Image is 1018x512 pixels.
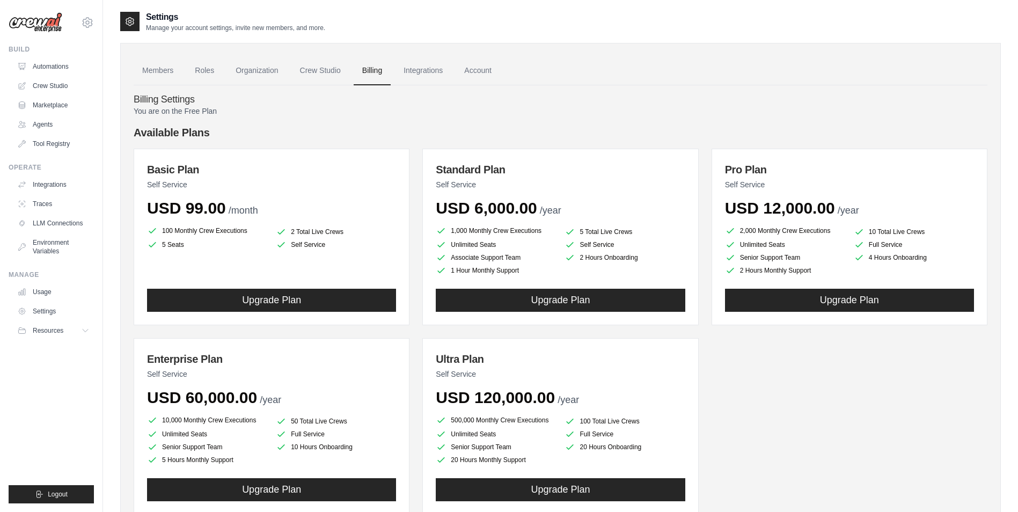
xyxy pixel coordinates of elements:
h3: Ultra Plan [436,352,685,367]
li: 10 Total Live Crews [854,226,974,237]
li: 2 Hours Onboarding [565,252,685,263]
li: Associate Support Team [436,252,556,263]
button: Upgrade Plan [725,289,974,312]
h2: Settings [146,11,325,24]
span: USD 12,000.00 [725,199,835,217]
p: Self Service [147,369,396,379]
div: Manage [9,270,94,279]
span: /year [558,394,579,405]
h3: Standard Plan [436,162,685,177]
a: Agents [13,116,94,133]
li: 2 Total Live Crews [276,226,396,237]
li: 1 Hour Monthly Support [436,265,556,276]
a: Account [456,56,500,85]
a: Usage [13,283,94,301]
span: /month [229,205,258,216]
li: 10 Hours Onboarding [276,442,396,452]
li: 100 Total Live Crews [565,416,685,427]
span: /year [260,394,281,405]
li: 10,000 Monthly Crew Executions [147,414,267,427]
span: Resources [33,326,63,335]
h3: Pro Plan [725,162,974,177]
img: Logo [9,12,62,33]
a: Roles [186,56,223,85]
p: Self Service [147,179,396,190]
li: 4 Hours Onboarding [854,252,974,263]
li: Unlimited Seats [436,239,556,250]
button: Resources [13,322,94,339]
li: Senior Support Team [147,442,267,452]
span: USD 120,000.00 [436,389,555,406]
li: 20 Hours Onboarding [565,442,685,452]
a: Crew Studio [13,77,94,94]
h3: Basic Plan [147,162,396,177]
li: 50 Total Live Crews [276,416,396,427]
p: Self Service [436,369,685,379]
div: Operate [9,163,94,172]
h3: Enterprise Plan [147,352,396,367]
a: Tool Registry [13,135,94,152]
p: Manage your account settings, invite new members, and more. [146,24,325,32]
h4: Available Plans [134,125,987,140]
button: Upgrade Plan [147,478,396,501]
li: 2 Hours Monthly Support [725,265,845,276]
span: USD 6,000.00 [436,199,537,217]
a: Members [134,56,182,85]
li: Unlimited Seats [725,239,845,250]
a: Organization [227,56,287,85]
a: Settings [13,303,94,320]
span: USD 60,000.00 [147,389,257,406]
a: Crew Studio [291,56,349,85]
li: Unlimited Seats [436,429,556,440]
a: Traces [13,195,94,213]
p: Self Service [725,179,974,190]
button: Upgrade Plan [436,478,685,501]
p: Self Service [436,179,685,190]
a: Marketplace [13,97,94,114]
li: Senior Support Team [725,252,845,263]
a: Billing [354,56,391,85]
li: Self Service [565,239,685,250]
li: Full Service [565,429,685,440]
li: 20 Hours Monthly Support [436,455,556,465]
a: LLM Connections [13,215,94,232]
button: Upgrade Plan [147,289,396,312]
li: 500,000 Monthly Crew Executions [436,414,556,427]
button: Upgrade Plan [436,289,685,312]
span: USD 99.00 [147,199,226,217]
p: You are on the Free Plan [134,106,987,116]
li: Full Service [854,239,974,250]
div: Build [9,45,94,54]
a: Integrations [395,56,451,85]
li: 1,000 Monthly Crew Executions [436,224,556,237]
li: Senior Support Team [436,442,556,452]
li: 5 Hours Monthly Support [147,455,267,465]
a: Environment Variables [13,234,94,260]
a: Integrations [13,176,94,193]
li: 100 Monthly Crew Executions [147,224,267,237]
li: 2,000 Monthly Crew Executions [725,224,845,237]
span: /year [838,205,859,216]
span: /year [540,205,561,216]
li: Unlimited Seats [147,429,267,440]
li: Self Service [276,239,396,250]
li: 5 Seats [147,239,267,250]
li: 5 Total Live Crews [565,226,685,237]
a: Automations [13,58,94,75]
span: Logout [48,490,68,499]
button: Logout [9,485,94,503]
h4: Billing Settings [134,94,987,106]
li: Full Service [276,429,396,440]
